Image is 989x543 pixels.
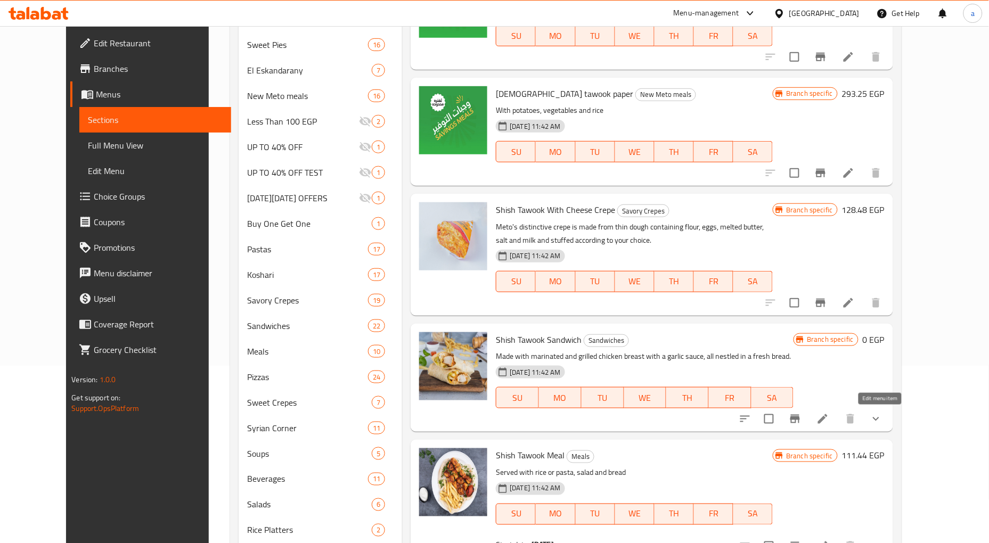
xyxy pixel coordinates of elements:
[369,295,385,306] span: 19
[576,271,615,292] button: TU
[694,25,733,46] button: FR
[738,144,769,160] span: SA
[372,117,385,127] span: 2
[580,144,611,160] span: TU
[863,332,885,347] h6: 0 EGP
[70,209,231,235] a: Coupons
[567,451,594,463] span: Meals
[732,406,758,432] button: sort-choices
[782,205,837,215] span: Branch specific
[247,396,372,409] span: Sweet Crepes
[247,89,368,102] span: New Meto meals
[674,7,739,20] div: Menu-management
[369,91,385,101] span: 16
[540,506,571,522] span: MO
[842,86,885,101] h6: 293.25 EGP
[496,350,794,363] p: Made with marinated and grilled chicken breast with a garlic sauce, all nestled in a fresh bread.
[756,390,790,406] span: SA
[576,504,615,525] button: TU
[372,447,385,460] div: items
[247,217,372,230] div: Buy One Get One
[655,504,694,525] button: TH
[372,500,385,510] span: 6
[372,115,385,128] div: items
[636,88,696,101] span: New Meto meals
[70,184,231,209] a: Choice Groups
[838,406,863,432] button: delete
[505,121,565,131] span: [DATE] 11:42 AM
[863,44,889,70] button: delete
[619,144,650,160] span: WE
[618,205,669,217] span: Savory Crepes
[372,398,385,408] span: 7
[496,332,582,348] span: Shish Tawook Sandwich
[803,334,857,344] span: Branch specific
[88,113,223,126] span: Sections
[580,506,611,522] span: TU
[94,292,223,305] span: Upsell
[372,524,385,537] div: items
[842,297,855,309] a: Edit menu item
[496,466,773,480] p: Served with rice or pasta, salad and bread
[505,251,565,261] span: [DATE] 11:42 AM
[70,235,231,260] a: Promotions
[359,192,372,204] svg: Inactive section
[501,274,532,289] span: SU
[94,318,223,331] span: Coverage Report
[496,202,615,218] span: Shish Tawook With Cheese Crepe
[496,141,536,162] button: SU
[247,319,368,332] span: Sandwiches
[576,141,615,162] button: TU
[694,141,733,162] button: FR
[619,274,650,289] span: WE
[372,64,385,77] div: items
[239,185,402,211] div: [DATE][DATE] OFFERS1
[501,144,532,160] span: SU
[698,506,729,522] span: FR
[419,332,487,400] img: Shish Tawook Sandwich
[247,192,359,204] div: BLACK FRIDAY OFFERS
[359,115,372,128] svg: Inactive section
[368,243,385,256] div: items
[789,7,860,19] div: [GEOGRAPHIC_DATA]
[694,271,733,292] button: FR
[863,290,889,316] button: delete
[247,498,372,511] div: Salads
[369,372,385,382] span: 24
[239,83,402,109] div: New Meto meals16
[94,267,223,279] span: Menu disclaimer
[368,371,385,383] div: items
[247,64,372,77] span: El Eskandarany
[501,28,532,44] span: SU
[372,142,385,152] span: 1
[239,57,402,83] div: El Eskandarany7
[782,406,808,432] button: Branch-specific-item
[94,62,223,75] span: Branches
[368,38,385,51] div: items
[247,345,368,358] span: Meals
[369,474,385,484] span: 11
[70,260,231,286] a: Menu disclaimer
[239,32,402,57] div: Sweet Pies16
[369,347,385,357] span: 10
[70,30,231,56] a: Edit Restaurant
[698,144,729,160] span: FR
[239,109,402,134] div: Less Than 100 EGP2
[496,25,536,46] button: SU
[239,287,402,313] div: Savory Crepes19
[247,524,372,537] span: Rice Platters
[247,294,368,307] div: Savory Crepes
[496,86,633,102] span: [DEMOGRAPHIC_DATA] tawook paper
[870,413,882,425] svg: Show Choices
[615,504,655,525] button: WE
[71,373,97,386] span: Version:
[582,387,624,408] button: TU
[100,373,116,386] span: 1.0.0
[239,160,402,185] div: UP TO 40% OFF TEST1
[94,241,223,254] span: Promotions
[808,160,833,186] button: Branch-specific-item
[698,28,729,44] span: FR
[540,274,571,289] span: MO
[659,506,690,522] span: TH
